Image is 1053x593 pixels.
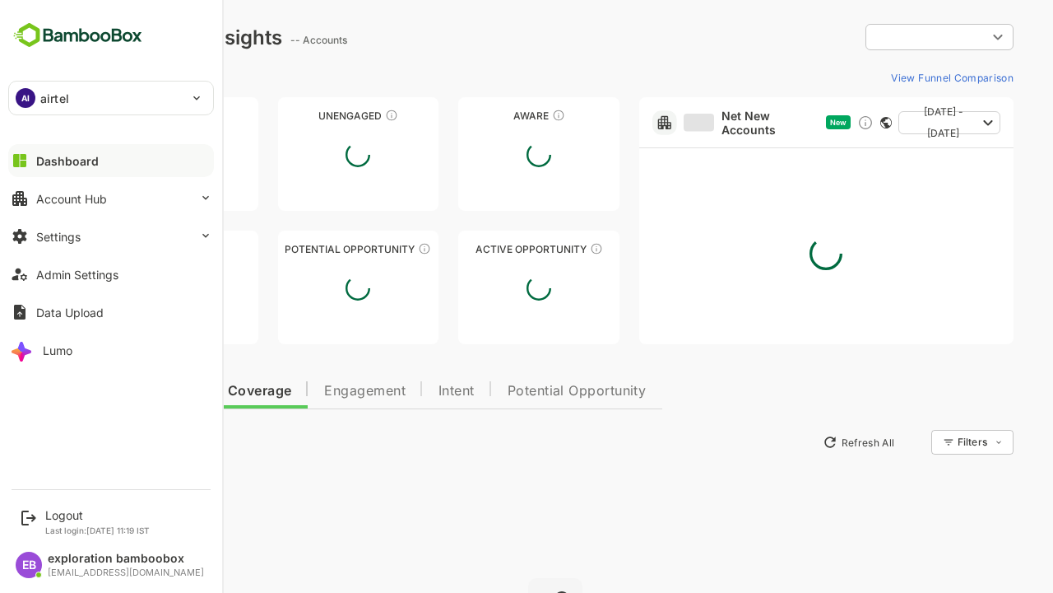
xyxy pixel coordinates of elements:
div: EB [16,552,42,578]
div: These accounts have not been engaged with for a defined time period [146,109,160,122]
div: AI [16,88,35,108]
div: Admin Settings [36,268,118,282]
div: These accounts have just entered the buying cycle and need further nurturing [494,109,508,122]
img: BambooboxFullLogoMark.5f36c76dfaba33ec1ec1367b70bb1252.svg [8,20,147,51]
div: Data Upload [36,306,104,320]
div: Aware [401,110,562,122]
span: Data Quality and Coverage [56,385,234,398]
div: Dashboard Insights [39,26,225,49]
span: Engagement [267,385,348,398]
button: Data Upload [8,296,214,329]
span: [DATE] - [DATE] [854,101,918,144]
div: These accounts have not shown enough engagement and need nurturing [327,109,341,122]
div: These accounts are MQAs and can be passed on to Inside Sales [360,242,373,255]
div: Engaged [39,243,201,255]
div: Account Hub [36,192,107,206]
button: New Insights [39,427,160,457]
div: These accounts are warm, further nurturing would qualify them to MQAs [139,242,152,255]
p: airtel [40,90,69,107]
button: [DATE] - [DATE] [841,111,943,134]
div: Dashboard [36,154,99,168]
div: exploration bamboobox [48,552,204,566]
span: Intent [381,385,417,398]
div: Filters [898,427,956,457]
button: Settings [8,220,214,253]
span: Potential Opportunity [450,385,589,398]
a: Net New Accounts [626,109,763,137]
button: View Funnel Comparison [827,64,956,91]
span: New [772,118,789,127]
div: Lumo [43,343,72,357]
button: Lumo [8,334,214,367]
div: Potential Opportunity [220,243,382,255]
div: Discover new ICP-fit accounts showing engagement — via intent surges, anonymous website visits, L... [800,114,816,131]
button: Dashboard [8,144,214,177]
div: This card does not support filter and segments [823,117,834,128]
div: Active Opportunity [401,243,562,255]
div: Unengaged [220,110,382,122]
button: Admin Settings [8,258,214,291]
div: AIairtel [9,82,213,114]
div: These accounts have open opportunities which might be at any of the Sales Stages [532,242,545,255]
div: [EMAIL_ADDRESS][DOMAIN_NAME] [48,567,204,578]
div: Unreached [39,110,201,122]
p: Last login: [DATE] 11:19 IST [45,525,150,535]
div: Filters [900,436,930,448]
button: Refresh All [758,429,844,455]
div: Logout [45,508,150,522]
button: Account Hub [8,182,214,215]
div: ​ [808,22,956,52]
ag: -- Accounts [233,34,295,46]
div: Settings [36,230,81,244]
